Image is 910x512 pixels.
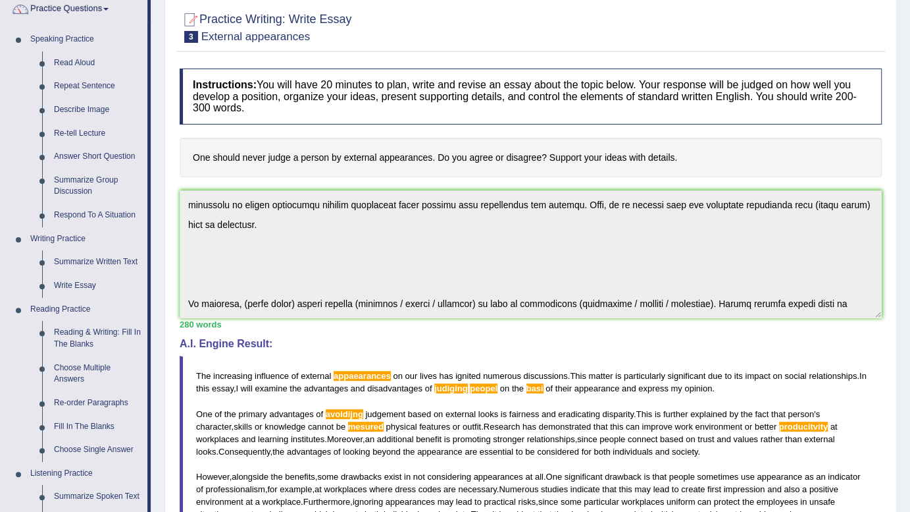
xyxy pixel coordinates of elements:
[386,422,417,432] span: physical
[483,371,521,381] span: numerous
[640,422,642,432] span: Possible typo: you repeated a whitespace (did you mean: )
[484,497,515,507] span: practical
[570,484,600,494] span: indicate
[196,484,203,494] span: of
[570,371,586,381] span: This
[809,371,857,381] span: relationships
[577,434,597,444] span: since
[636,409,653,419] span: This
[605,472,642,482] span: drawback
[741,472,755,482] span: use
[621,497,664,507] span: workplaces
[196,434,239,444] span: workplaces
[697,497,711,507] span: can
[828,472,860,482] span: indicator
[674,422,692,432] span: work
[263,497,301,507] span: workplace
[24,28,147,51] a: Speaking Practice
[660,434,683,444] span: based
[784,484,799,494] span: also
[539,422,592,432] span: demonstrated
[265,422,305,432] span: knowledge
[324,484,367,494] span: workplaces
[180,138,882,178] h4: One should never judge a person by external appearances. Do you agree or disagree? Support your i...
[690,409,727,419] span: explained
[48,145,147,169] a: Answer Short Question
[272,447,284,457] span: the
[48,51,147,75] a: Read Aloud
[377,434,414,444] span: additional
[624,371,665,381] span: particularly
[805,472,814,482] span: as
[599,434,625,444] span: people
[809,484,838,494] span: positive
[267,484,277,494] span: for
[670,384,682,393] span: my
[215,409,222,419] span: of
[196,447,216,457] span: looks
[745,371,770,381] span: impact
[290,384,301,393] span: the
[372,447,401,457] span: beyond
[458,484,496,494] span: necessary
[285,472,315,482] span: benefits
[196,371,211,381] span: The
[417,447,463,457] span: appearance
[270,472,282,482] span: the
[212,384,234,393] span: essay
[741,409,753,419] span: the
[303,497,351,507] span: Furthermore
[443,484,456,494] span: are
[327,434,363,444] span: Moreover
[201,30,310,43] small: External appearances
[291,371,299,381] span: of
[622,384,636,393] span: and
[804,434,834,444] span: external
[558,409,600,419] span: eradicating
[258,434,288,444] span: learning
[343,447,370,457] span: looking
[419,422,450,432] span: features
[425,384,432,393] span: of
[48,122,147,146] a: Re-tell Lecture
[48,321,147,356] a: Reading & Writing: Fill In The Blanks
[522,422,536,432] span: has
[334,371,391,381] span: Possible spelling mistake found. (did you mean: appearances)
[291,434,324,444] span: institutes
[695,422,742,432] span: environment
[512,384,524,393] span: the
[255,422,263,432] span: or
[767,484,782,494] span: and
[427,472,471,482] span: considering
[193,79,257,90] b: Instructions:
[470,384,497,393] span: Possible spelling mistake found. (did you mean: people)
[180,338,882,350] h4: A.I. Engine Result:
[644,472,649,482] span: is
[655,409,661,419] span: is
[255,371,289,381] span: influence
[523,371,567,381] span: discussions
[784,371,806,381] span: social
[610,422,623,432] span: this
[48,98,147,122] a: Describe Image
[403,447,415,457] span: the
[353,497,383,507] span: ignoring
[453,422,461,432] span: or
[334,447,341,457] span: of
[473,472,522,482] span: appearances
[815,409,820,419] span: s
[509,409,540,419] span: fairness
[196,409,213,419] span: One
[434,409,443,419] span: on
[24,462,147,486] a: Listening Practice
[455,371,480,381] span: ignited
[326,409,363,419] span: Possible spelling mistake found. (did you mean: avoiding)
[615,371,621,381] span: is
[238,409,266,419] span: primary
[404,472,411,482] span: in
[304,384,348,393] span: advantages
[602,409,633,419] span: disparity
[478,409,498,419] span: looks
[365,409,405,419] span: judgement
[180,69,882,125] h4: You will have 20 minutes to plan, write and revise an essay about the topic below. Your response ...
